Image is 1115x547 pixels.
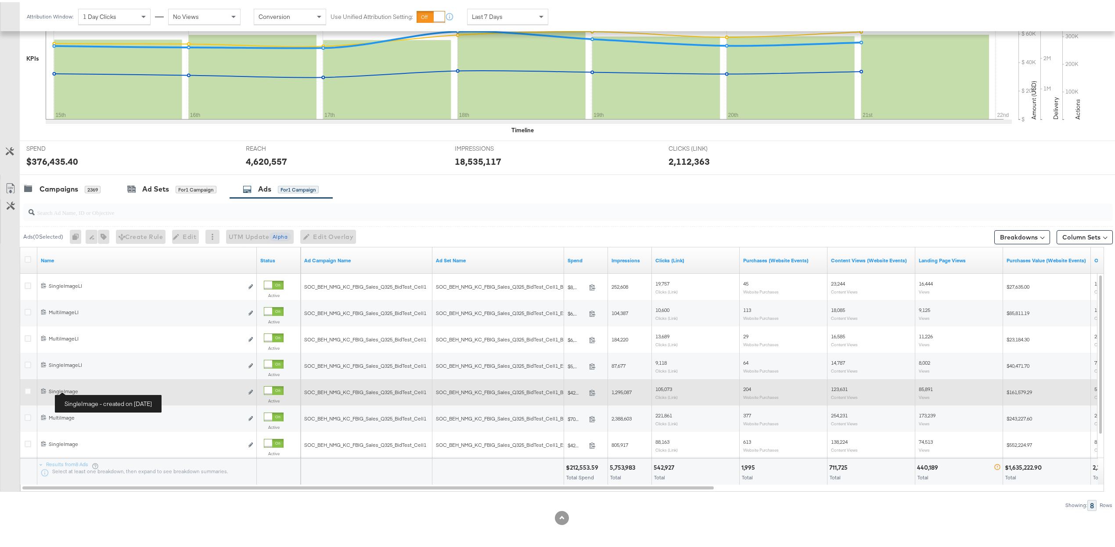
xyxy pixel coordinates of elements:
[568,334,586,341] span: $6,011.17
[264,369,284,375] label: Active
[1094,384,1100,390] span: 58
[919,357,930,364] span: 8,002
[831,445,858,450] sub: Content Views
[919,278,933,285] span: 16,444
[669,142,734,151] span: CLICKS (LINK)
[176,184,216,192] div: for 1 Campaign
[1007,334,1029,341] span: $23,184.30
[919,313,930,319] sub: Views
[35,198,1011,215] input: Search Ad Name, ID or Objective
[743,419,779,424] sub: Website Purchases
[610,472,621,478] span: Total
[655,278,669,285] span: 19,757
[304,281,426,288] span: SOC_BEH_NMG_KC_FBIG_Sales_Q325_BidTest_Cell1
[1007,281,1029,288] span: $27,635.00
[304,360,426,367] span: SOC_BEH_NMG_KC_FBIG_Sales_Q325_BidTest_Cell1
[566,461,601,470] div: $212,553.59
[829,461,850,470] div: 711,725
[568,308,586,315] span: $6,174.14
[743,384,751,390] span: 204
[611,281,628,288] span: 252,608
[436,255,561,262] a: Your Ad Set name.
[246,153,287,166] div: 4,620,557
[611,387,632,393] span: 1,295,087
[655,392,678,398] sub: Clicks (Link)
[1007,387,1032,393] span: $161,579.29
[611,413,632,420] span: 2,388,603
[831,287,858,292] sub: Content Views
[49,307,243,314] div: MultiImageLI
[743,331,748,337] span: 29
[1094,436,1102,443] span: 870
[610,461,638,470] div: 5,753,983
[655,331,669,337] span: 13,689
[743,366,779,371] sub: Website Purchases
[655,287,678,292] sub: Clicks (Link)
[264,449,284,454] label: Active
[655,436,669,443] span: 88,163
[831,278,845,285] span: 23,244
[568,387,586,394] span: $42,071.66
[26,142,92,151] span: SPEND
[26,52,39,61] div: KPIs
[259,11,290,18] span: Conversion
[1005,472,1016,478] span: Total
[743,287,779,292] sub: Website Purchases
[455,153,501,166] div: 18,535,117
[994,228,1050,242] button: Breakdowns
[1007,413,1032,420] span: $243,227.60
[654,461,677,470] div: 542,927
[472,11,503,18] span: Last 7 Days
[743,357,748,364] span: 64
[49,280,243,287] div: SingleImageLI
[831,331,845,337] span: 16,585
[264,317,284,322] label: Active
[304,255,429,262] a: Name of Campaign this Ad belongs to.
[566,472,594,478] span: Total Spend
[49,359,243,366] div: SingleImageLI
[743,255,824,262] a: The number of times a purchase was made tracked by your Custom Audience pixel on your website aft...
[831,410,848,417] span: 254,231
[1094,278,1100,285] span: 10
[655,357,667,364] span: 9,118
[1030,79,1038,117] text: Amount (USD)
[264,290,284,296] label: Active
[436,334,605,341] span: SOC_BEH_NMG_KC_FBIG_Sales_Q325_BidTest_Cell1_Broad_AutoP_ROAS
[831,357,845,364] span: 14,787
[260,255,297,262] a: Shows the current state of your Ad.
[258,182,271,192] div: Ads
[743,313,779,319] sub: Website Purchases
[1087,498,1097,509] div: 8
[455,142,521,151] span: IMPRESSIONS
[1007,360,1029,367] span: $40,471.70
[41,255,253,262] a: Ad Name.
[331,11,413,19] label: Use Unified Attribution Setting:
[511,124,534,132] div: Timeline
[831,384,848,390] span: 123,631
[436,360,611,367] span: SOC_BEH_NMG_KC_FBIG_Sales_Q325_BidTest_Cell1_Existing_AutoP_ROAS
[919,287,930,292] sub: Views
[655,255,736,262] a: The number of clicks on links appearing on your ad or Page that direct people to your sites off F...
[40,182,78,192] div: Campaigns
[743,340,779,345] sub: Website Purchases
[173,11,199,18] span: No Views
[743,445,779,450] sub: Website Purchases
[568,440,586,446] span: $42,985.08
[831,436,848,443] span: 138,224
[831,304,845,311] span: 18,085
[831,366,858,371] sub: Content Views
[741,461,758,470] div: 1,995
[568,361,586,367] span: $5,032.02
[917,472,928,478] span: Total
[278,184,319,192] div: for 1 Campaign
[304,387,426,393] span: SOC_BEH_NMG_KC_FBIG_Sales_Q325_BidTest_Cell1
[743,392,779,398] sub: Website Purchases
[1093,472,1104,478] span: Total
[655,366,678,371] sub: Clicks (Link)
[142,182,169,192] div: Ad Sets
[246,142,312,151] span: REACH
[611,308,628,314] span: 104,387
[1065,500,1087,506] div: Showing:
[83,11,116,18] span: 1 Day Clicks
[655,384,672,390] span: 105,073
